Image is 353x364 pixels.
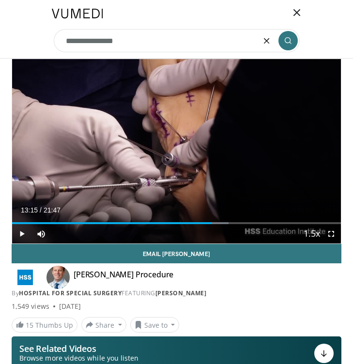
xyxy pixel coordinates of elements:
[26,320,33,330] span: 15
[19,344,138,353] p: See Related Videos
[130,317,180,333] button: Save to
[19,289,122,297] a: Hospital for Special Surgery
[12,270,39,285] img: Hospital for Special Surgery
[12,59,341,243] video-js: Video Player
[74,270,173,285] h4: [PERSON_NAME] Procedure
[12,302,49,311] span: 1,549 views
[59,302,81,311] div: [DATE]
[302,224,322,243] button: Playback Rate
[52,9,103,18] img: VuMedi Logo
[19,353,138,363] span: Browse more videos while you listen
[155,289,207,297] a: [PERSON_NAME]
[12,224,31,243] button: Play
[44,206,61,214] span: 21:47
[12,244,341,263] a: Email [PERSON_NAME]
[46,266,70,289] img: Avatar
[12,318,77,333] a: 15 Thumbs Up
[54,29,300,52] input: Search topics, interventions
[40,206,42,214] span: /
[12,289,341,298] div: By FEATURING
[322,224,341,243] button: Fullscreen
[81,317,126,333] button: Share
[12,222,341,224] div: Progress Bar
[21,206,38,214] span: 13:15
[31,224,51,243] button: Mute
